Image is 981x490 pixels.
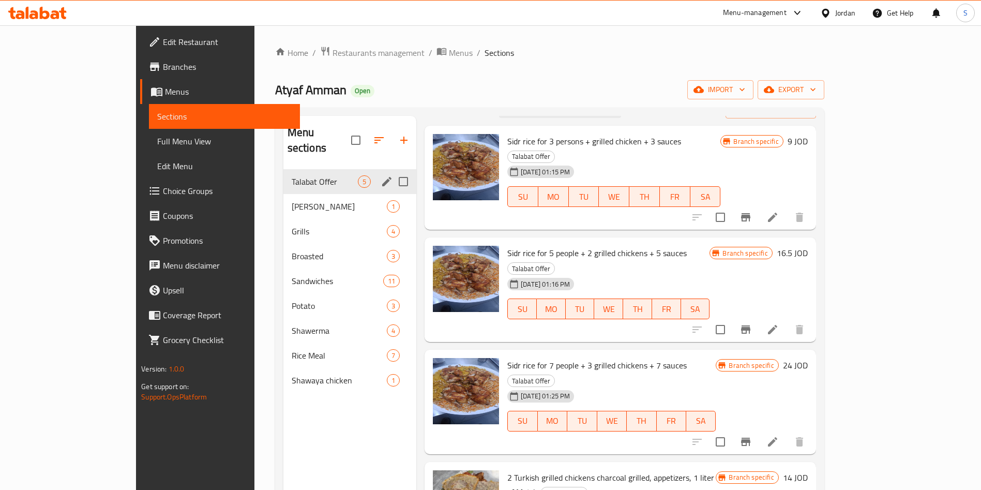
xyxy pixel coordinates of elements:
[433,246,499,312] img: Sidr rice for 5 people + 2 grilled chickens + 5 sauces
[387,227,399,236] span: 4
[566,299,595,319] button: TU
[597,411,627,432] button: WE
[517,167,574,177] span: [DATE] 01:15 PM
[507,245,687,261] span: Sidr rice for 5 people + 2 grilled chickens + 5 sauces
[507,133,681,149] span: Sidr rice for 3 persons + grilled chicken + 3 sauces
[627,411,656,432] button: TH
[685,302,706,317] span: SA
[690,413,712,428] span: SA
[541,302,562,317] span: MO
[507,358,687,373] span: Sidr rice for 7 people + 3 grilled chickens + 7 sauces
[140,253,300,278] a: Menu disclaimer
[631,413,652,428] span: TH
[275,46,824,60] nav: breadcrumb
[594,299,623,319] button: WE
[733,205,758,230] button: Branch-specific-item
[629,186,660,207] button: TH
[163,234,292,247] span: Promotions
[517,279,574,289] span: [DATE] 01:16 PM
[777,246,808,260] h6: 16.5 JOD
[140,79,300,104] a: Menus
[507,262,555,275] div: Talabat Offer
[542,413,563,428] span: MO
[292,250,387,262] span: Broasted
[140,278,300,303] a: Upsell
[292,374,387,387] span: Shawaya chicken
[292,175,358,188] span: Talabat Offer
[425,101,481,116] h2: Menu items
[387,374,400,387] div: items
[292,275,383,287] span: Sandwiches
[507,151,555,163] div: Talabat Offer
[163,309,292,321] span: Coverage Report
[569,186,599,207] button: TU
[387,250,400,262] div: items
[351,85,374,97] div: Open
[433,358,499,424] img: Sidr rice for 7 people + 3 grilled chickens + 7 sauces
[788,134,808,149] h6: 9 JOD
[163,259,292,272] span: Menu disclaimer
[687,80,753,99] button: import
[542,189,565,204] span: MO
[718,248,772,258] span: Branch specific
[140,29,300,54] a: Edit Restaurant
[333,47,425,59] span: Restaurants management
[661,413,682,428] span: FR
[292,349,387,362] div: Rice Meal
[512,189,534,204] span: SU
[387,225,400,237] div: items
[141,380,189,393] span: Get support on:
[517,391,574,401] span: [DATE] 01:25 PM
[351,86,374,95] span: Open
[433,134,499,200] img: Sidr rice for 3 persons + grilled chicken + 3 sauces
[391,128,416,153] button: Add section
[387,326,399,336] span: 4
[387,301,399,311] span: 3
[507,186,538,207] button: SU
[283,318,417,343] div: Shawerma4
[283,368,417,393] div: Shawaya chicken1
[598,302,619,317] span: WE
[283,244,417,269] div: Broasted3
[508,151,554,162] span: Talabat Offer
[157,160,292,172] span: Edit Menu
[723,7,787,19] div: Menu-management
[787,205,812,230] button: delete
[733,317,758,342] button: Branch-specific-item
[436,46,473,60] a: Menus
[292,324,387,337] div: Shawerma
[163,61,292,73] span: Branches
[149,129,300,154] a: Full Menu View
[275,78,346,101] span: Atyaf Amman
[512,302,533,317] span: SU
[283,293,417,318] div: Potato3
[292,300,387,312] div: Potato
[320,46,425,60] a: Restaurants management
[283,194,417,219] div: [PERSON_NAME]1
[710,206,731,228] span: Select to update
[345,129,367,151] span: Select all sections
[292,200,387,213] div: Shish Tawook
[512,413,533,428] span: SU
[387,251,399,261] span: 3
[766,436,779,448] a: Edit menu item
[387,376,399,385] span: 1
[652,299,681,319] button: FR
[710,431,731,453] span: Select to update
[140,328,300,352] a: Grocery Checklist
[292,225,387,237] span: Grills
[140,179,300,203] a: Choice Groups
[733,429,758,454] button: Branch-specific-item
[429,47,432,59] li: /
[157,110,292,123] span: Sections
[163,334,292,346] span: Grocery Checklist
[686,411,716,432] button: SA
[157,135,292,147] span: Full Menu View
[387,349,400,362] div: items
[537,299,566,319] button: MO
[627,302,648,317] span: TH
[766,323,779,336] a: Edit menu item
[507,299,537,319] button: SU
